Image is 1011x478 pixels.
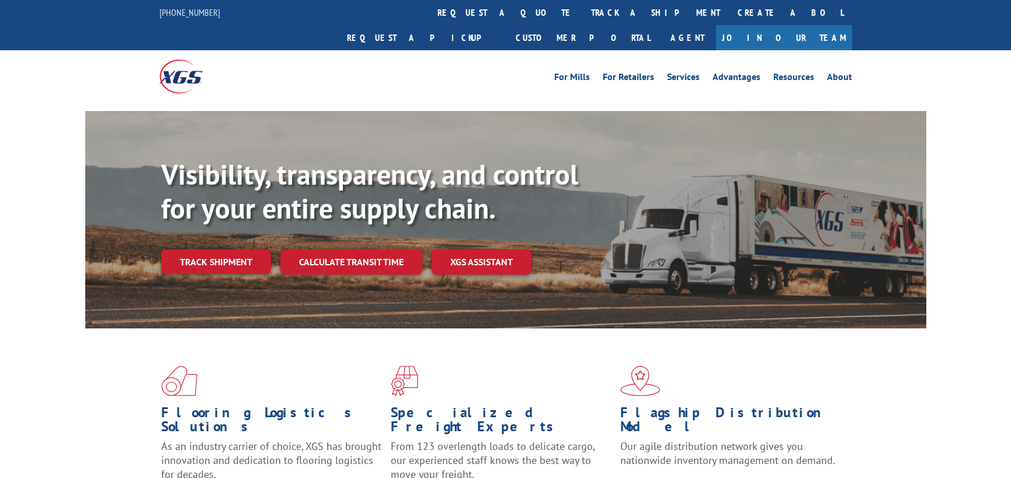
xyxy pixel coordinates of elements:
a: Services [667,72,700,85]
a: Advantages [713,72,760,85]
span: Our agile distribution network gives you nationwide inventory management on demand. [620,439,835,467]
img: xgs-icon-flagship-distribution-model-red [620,366,661,396]
a: Request a pickup [338,25,507,50]
a: Calculate transit time [280,250,422,275]
a: Customer Portal [507,25,659,50]
a: About [827,72,852,85]
a: Agent [659,25,716,50]
h1: Specialized Freight Experts [391,406,612,439]
img: xgs-icon-focused-on-flooring-red [391,366,418,396]
a: Resources [773,72,814,85]
a: Join Our Team [716,25,852,50]
a: Track shipment [161,250,271,274]
h1: Flagship Distribution Model [620,406,841,439]
b: Visibility, transparency, and control for your entire supply chain. [161,156,578,226]
a: XGS ASSISTANT [432,250,531,275]
h1: Flooring Logistics Solutions [161,406,382,439]
a: [PHONE_NUMBER] [159,6,220,18]
a: For Mills [554,72,590,85]
a: For Retailers [603,72,654,85]
img: xgs-icon-total-supply-chain-intelligence-red [161,366,197,396]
